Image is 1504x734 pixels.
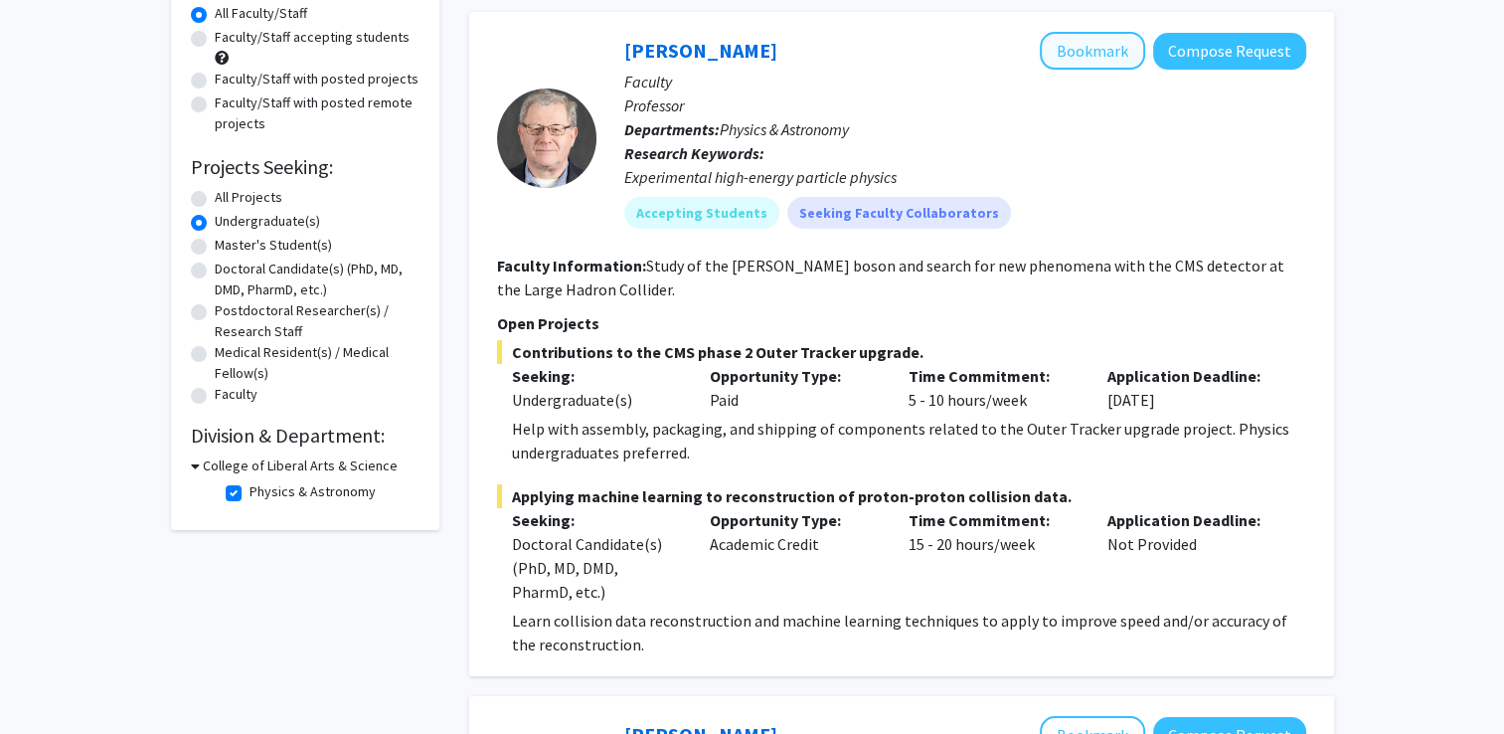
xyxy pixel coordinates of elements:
button: Compose Request to Robert Harr [1153,33,1306,70]
div: Doctoral Candidate(s) (PhD, MD, DMD, PharmD, etc.) [512,532,681,604]
div: Undergraduate(s) [512,388,681,412]
span: Physics & Astronomy [720,119,849,139]
div: 15 - 20 hours/week [894,508,1092,604]
label: Postdoctoral Researcher(s) / Research Staff [215,300,419,342]
p: Learn collision data reconstruction and machine learning techniques to apply to improve speed and... [512,609,1306,656]
mat-chip: Accepting Students [624,197,779,229]
label: Faculty/Staff with posted remote projects [215,92,419,134]
label: All Projects [215,187,282,208]
b: Departments: [624,119,720,139]
p: Application Deadline: [1107,364,1276,388]
span: Applying machine learning to reconstruction of proton-proton collision data. [497,484,1306,508]
label: Faculty/Staff accepting students [215,27,410,48]
p: Application Deadline: [1107,508,1276,532]
div: [DATE] [1092,364,1291,412]
p: Seeking: [512,364,681,388]
p: Time Commitment: [909,364,1078,388]
button: Add Robert Harr to Bookmarks [1040,32,1145,70]
b: Research Keywords: [624,143,764,163]
p: Faculty [624,70,1306,93]
h3: College of Liberal Arts & Science [203,456,398,476]
h2: Division & Department: [191,424,419,448]
div: 5 - 10 hours/week [894,364,1092,412]
p: Open Projects [497,311,1306,335]
label: Faculty/Staff with posted projects [215,69,418,90]
label: Faculty [215,384,257,405]
h2: Projects Seeking: [191,155,419,179]
label: All Faculty/Staff [215,3,307,24]
label: Doctoral Candidate(s) (PhD, MD, DMD, PharmD, etc.) [215,259,419,300]
label: Physics & Astronomy [250,481,376,502]
span: Contributions to the CMS phase 2 Outer Tracker upgrade. [497,340,1306,364]
p: Time Commitment: [909,508,1078,532]
b: Faculty Information: [497,256,646,275]
fg-read-more: Study of the [PERSON_NAME] boson and search for new phenomena with the CMS detector at the Large ... [497,256,1284,299]
div: Not Provided [1092,508,1291,604]
div: Experimental high-energy particle physics [624,165,1306,189]
label: Medical Resident(s) / Medical Fellow(s) [215,342,419,384]
a: [PERSON_NAME] [624,38,777,63]
label: Master's Student(s) [215,235,332,256]
p: Seeking: [512,508,681,532]
div: Paid [695,364,894,412]
mat-chip: Seeking Faculty Collaborators [787,197,1011,229]
p: Opportunity Type: [710,508,879,532]
iframe: Chat [15,644,84,719]
label: Undergraduate(s) [215,211,320,232]
div: Academic Credit [695,508,894,604]
p: Opportunity Type: [710,364,879,388]
p: Professor [624,93,1306,117]
p: Help with assembly, packaging, and shipping of components related to the Outer Tracker upgrade pr... [512,417,1306,464]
